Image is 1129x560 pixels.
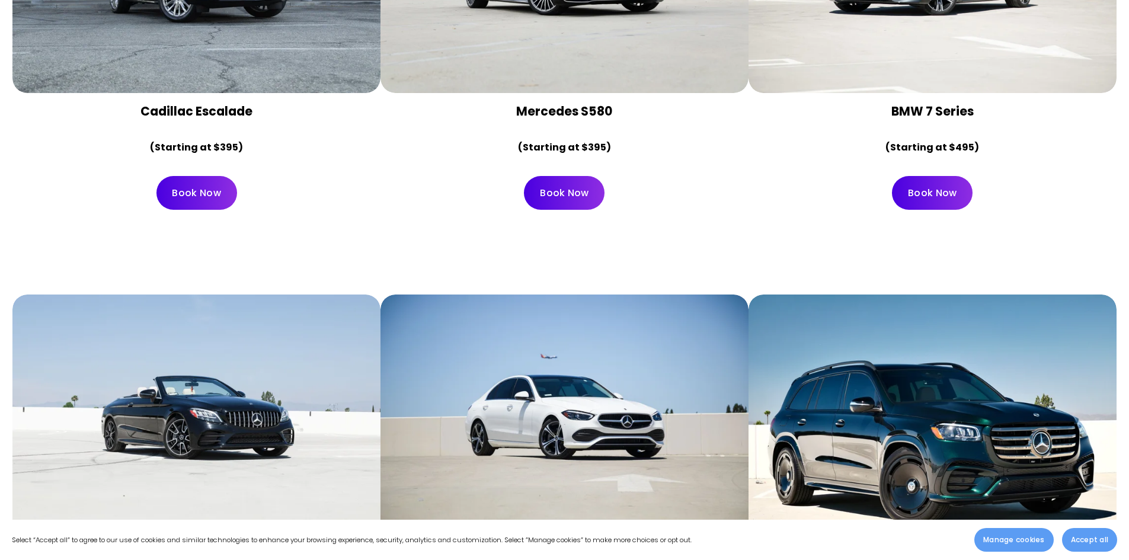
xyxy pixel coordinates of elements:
strong: (Starting at $495) [885,140,979,154]
strong: (Starting at $395) [150,140,243,154]
strong: (Starting at $395) [518,140,611,154]
span: Accept all [1071,535,1108,545]
strong: Mercedes S580 [516,103,613,120]
strong: Cadillac Escalade [140,103,252,120]
a: Book Now [892,176,973,210]
a: Book Now [524,176,605,210]
a: Book Now [156,176,237,210]
button: Manage cookies [974,528,1053,552]
button: Accept all [1062,528,1117,552]
strong: BMW 7 Series [891,103,974,120]
span: Manage cookies [983,535,1044,545]
p: Select “Accept all” to agree to our use of cookies and similar technologies to enhance your brows... [12,534,692,546]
